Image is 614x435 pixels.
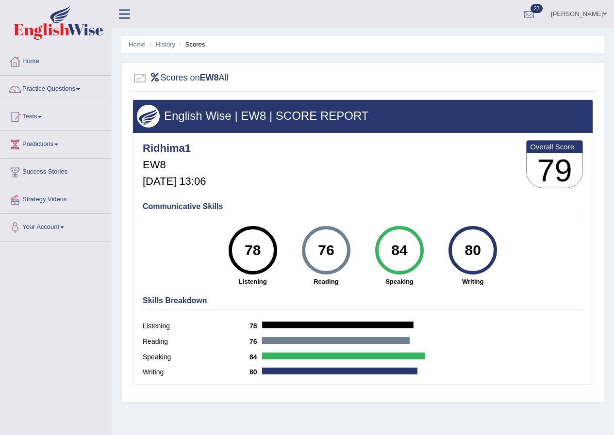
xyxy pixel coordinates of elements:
[530,143,579,151] b: Overall Score
[531,4,543,13] span: 22
[294,277,358,286] strong: Reading
[137,110,589,122] h3: English Wise | EW8 | SCORE REPORT
[143,159,206,171] h5: EW8
[143,321,249,331] label: Listening
[0,131,111,155] a: Predictions
[308,230,344,271] div: 76
[143,337,249,347] label: Reading
[129,41,146,48] a: Home
[367,277,431,286] strong: Speaking
[143,296,583,305] h4: Skills Breakdown
[177,40,205,49] li: Scores
[0,48,111,72] a: Home
[200,73,219,82] b: EW8
[455,230,491,271] div: 80
[249,322,262,330] b: 78
[249,368,262,376] b: 80
[441,277,505,286] strong: Writing
[143,176,206,187] h5: [DATE] 13:06
[0,214,111,238] a: Your Account
[221,277,284,286] strong: Listening
[143,367,249,377] label: Writing
[0,103,111,128] a: Tests
[143,352,249,362] label: Speaking
[0,76,111,100] a: Practice Questions
[527,153,582,188] h3: 79
[382,230,417,271] div: 84
[249,338,262,345] b: 76
[143,143,206,154] h4: Ridhima1
[156,41,175,48] a: History
[0,186,111,210] a: Strategy Videos
[143,202,583,211] h4: Communicative Skills
[249,353,262,361] b: 84
[137,105,160,128] img: wings.png
[0,159,111,183] a: Success Stories
[133,71,229,85] h2: Scores on All
[235,230,270,271] div: 78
